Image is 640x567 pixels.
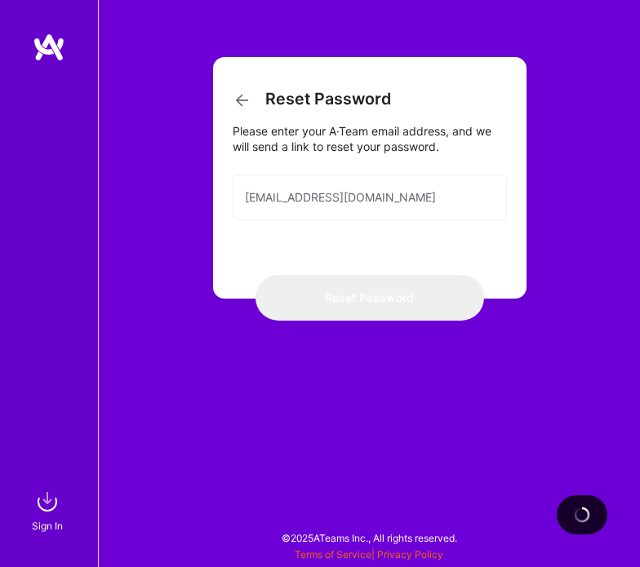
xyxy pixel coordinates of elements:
[574,507,590,523] img: loading
[31,485,64,518] img: sign in
[233,91,252,110] i: icon ArrowBack
[32,518,63,534] div: Sign In
[98,518,640,559] div: © 2025 ATeams Inc., All rights reserved.
[295,548,371,560] a: Terms of Service
[34,485,64,534] a: sign inSign In
[256,275,484,321] button: Reset Password
[233,123,507,155] div: Please enter your A·Team email address, and we will send a link to reset your password.
[233,90,391,110] h3: Reset Password
[377,548,443,560] a: Privacy Policy
[295,548,443,560] span: |
[33,33,65,62] img: logo
[245,178,495,217] input: Email...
